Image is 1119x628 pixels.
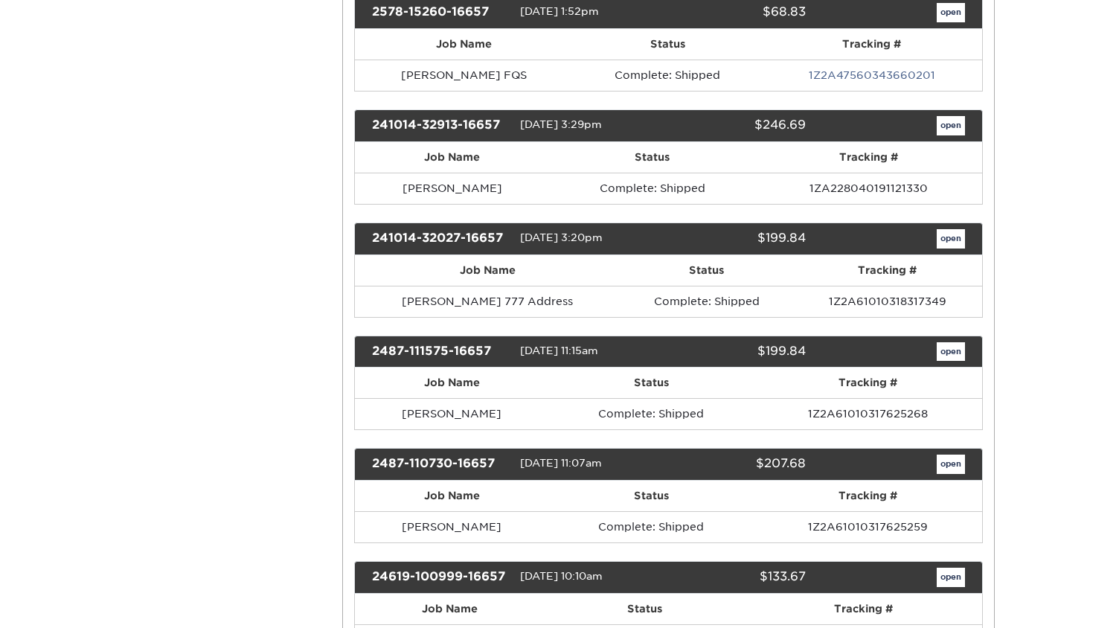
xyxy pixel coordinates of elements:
[657,116,816,135] div: $246.69
[762,29,982,60] th: Tracking #
[361,3,520,22] div: 2578-15260-16657
[520,118,602,130] span: [DATE] 3:29pm
[355,594,545,624] th: Job Name
[355,29,574,60] th: Job Name
[549,368,754,398] th: Status
[937,229,965,249] a: open
[355,173,550,204] td: [PERSON_NAME]
[755,142,982,173] th: Tracking #
[550,142,755,173] th: Status
[549,481,754,511] th: Status
[937,342,965,362] a: open
[937,3,965,22] a: open
[793,255,983,286] th: Tracking #
[809,69,935,81] a: 1Z2A47560343660201
[574,29,762,60] th: Status
[621,255,793,286] th: Status
[937,568,965,587] a: open
[355,255,621,286] th: Job Name
[745,594,982,624] th: Tracking #
[754,481,982,511] th: Tracking #
[755,173,982,204] td: 1ZA228040191121330
[520,458,602,470] span: [DATE] 11:07am
[657,3,816,22] div: $68.83
[355,60,574,91] td: [PERSON_NAME] FQS
[937,116,965,135] a: open
[657,455,816,474] div: $207.68
[355,511,549,542] td: [PERSON_NAME]
[520,5,599,17] span: [DATE] 1:52pm
[361,229,520,249] div: 241014-32027-16657
[754,511,982,542] td: 1Z2A61010317625259
[520,345,598,356] span: [DATE] 11:15am
[657,229,816,249] div: $199.84
[361,568,520,587] div: 24619-100999-16657
[361,342,520,362] div: 2487-111575-16657
[520,570,603,582] span: [DATE] 10:10am
[657,568,816,587] div: $133.67
[621,286,793,317] td: Complete: Shipped
[657,342,816,362] div: $199.84
[520,231,603,243] span: [DATE] 3:20pm
[754,398,982,429] td: 1Z2A61010317625268
[361,116,520,135] div: 241014-32913-16657
[937,455,965,474] a: open
[549,511,754,542] td: Complete: Shipped
[754,368,982,398] th: Tracking #
[361,455,520,474] div: 2487-110730-16657
[793,286,983,317] td: 1Z2A61010318317349
[550,173,755,204] td: Complete: Shipped
[355,481,549,511] th: Job Name
[545,594,745,624] th: Status
[355,142,550,173] th: Job Name
[549,398,754,429] td: Complete: Shipped
[355,398,549,429] td: [PERSON_NAME]
[355,368,549,398] th: Job Name
[355,286,621,317] td: [PERSON_NAME] 777 Address
[574,60,762,91] td: Complete: Shipped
